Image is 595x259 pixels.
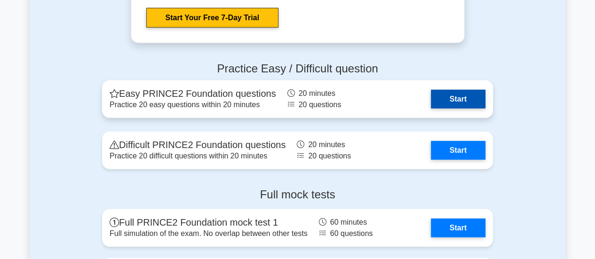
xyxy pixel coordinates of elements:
[431,219,485,237] a: Start
[102,188,493,202] h4: Full mock tests
[431,141,485,160] a: Start
[102,62,493,76] h4: Practice Easy / Difficult question
[431,90,485,109] a: Start
[146,8,278,28] a: Start Your Free 7-Day Trial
